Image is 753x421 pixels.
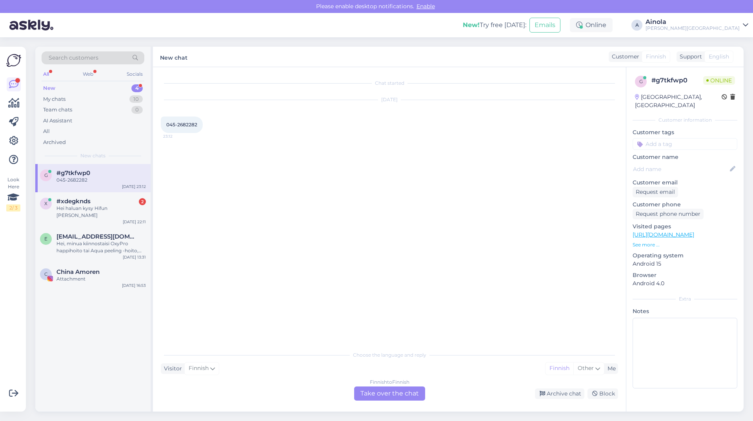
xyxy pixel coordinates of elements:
[677,53,702,61] div: Support
[609,53,639,61] div: Customer
[646,19,748,31] a: Ainola[PERSON_NAME][GEOGRAPHIC_DATA]
[56,233,138,240] span: emmabrandstaka@gmail.com
[546,363,573,374] div: Finnish
[633,271,737,279] p: Browser
[646,19,740,25] div: Ainola
[125,69,144,79] div: Socials
[633,153,737,161] p: Customer name
[370,379,409,386] div: Finnish to Finnish
[131,106,143,114] div: 0
[122,184,146,190] div: [DATE] 23:12
[56,240,146,254] div: Hei, minua kiinnostaisi OxyPro happihoito tai Aqua peeling -hoito, ovatko ne akneiholle sopivia /...
[633,231,694,238] a: [URL][DOMAIN_NAME]
[56,169,90,177] span: #g7tkfwp0
[709,53,729,61] span: English
[633,165,728,173] input: Add name
[123,219,146,225] div: [DATE] 22:11
[42,69,51,79] div: All
[578,365,594,372] span: Other
[529,18,560,33] button: Emails
[122,282,146,288] div: [DATE] 16:53
[123,254,146,260] div: [DATE] 13:31
[639,78,643,84] span: g
[633,260,737,268] p: Android 15
[163,133,193,139] span: 23:12
[651,76,703,85] div: # g7tkfwp0
[161,96,618,103] div: [DATE]
[633,307,737,315] p: Notes
[56,205,146,219] div: Hei haluan kysy Hifun [PERSON_NAME]
[587,388,618,399] div: Block
[635,93,722,109] div: [GEOGRAPHIC_DATA], [GEOGRAPHIC_DATA]
[43,128,50,135] div: All
[703,76,735,85] span: Online
[56,198,91,205] span: #xdegknds
[44,200,47,206] span: x
[161,352,618,359] div: Choose the language and reply
[81,69,95,79] div: Web
[646,25,740,31] div: [PERSON_NAME][GEOGRAPHIC_DATA]
[49,54,98,62] span: Search customers
[129,95,143,103] div: 10
[633,138,737,150] input: Add a tag
[570,18,613,32] div: Online
[160,51,187,62] label: New chat
[414,3,437,10] span: Enable
[80,152,105,159] span: New chats
[633,128,737,137] p: Customer tags
[633,222,737,231] p: Visited pages
[43,139,66,146] div: Archived
[354,386,425,401] div: Take over the chat
[633,279,737,288] p: Android 4.0
[6,204,20,211] div: 2 / 3
[633,252,737,260] p: Operating system
[43,117,72,125] div: AI Assistant
[633,295,737,303] div: Extra
[56,268,100,275] span: China Amoren
[56,275,146,282] div: Attachment
[633,187,678,197] div: Request email
[44,271,48,277] span: C
[44,172,48,178] span: g
[631,20,642,31] div: A
[6,176,20,211] div: Look Here
[633,209,704,219] div: Request phone number
[43,95,65,103] div: My chats
[633,179,737,187] p: Customer email
[6,53,21,68] img: Askly Logo
[189,364,209,373] span: Finnish
[166,122,197,128] span: 045-2682282
[604,365,616,373] div: Me
[43,84,55,92] div: New
[633,241,737,248] p: See more ...
[463,20,526,30] div: Try free [DATE]:
[633,200,737,209] p: Customer phone
[463,21,480,29] b: New!
[43,106,72,114] div: Team chats
[161,365,182,373] div: Visitor
[646,53,666,61] span: Finnish
[56,177,146,184] div: 045-2682282
[535,388,584,399] div: Archive chat
[131,84,143,92] div: 4
[161,80,618,87] div: Chat started
[633,117,737,124] div: Customer information
[139,198,146,205] div: 2
[44,236,47,242] span: e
